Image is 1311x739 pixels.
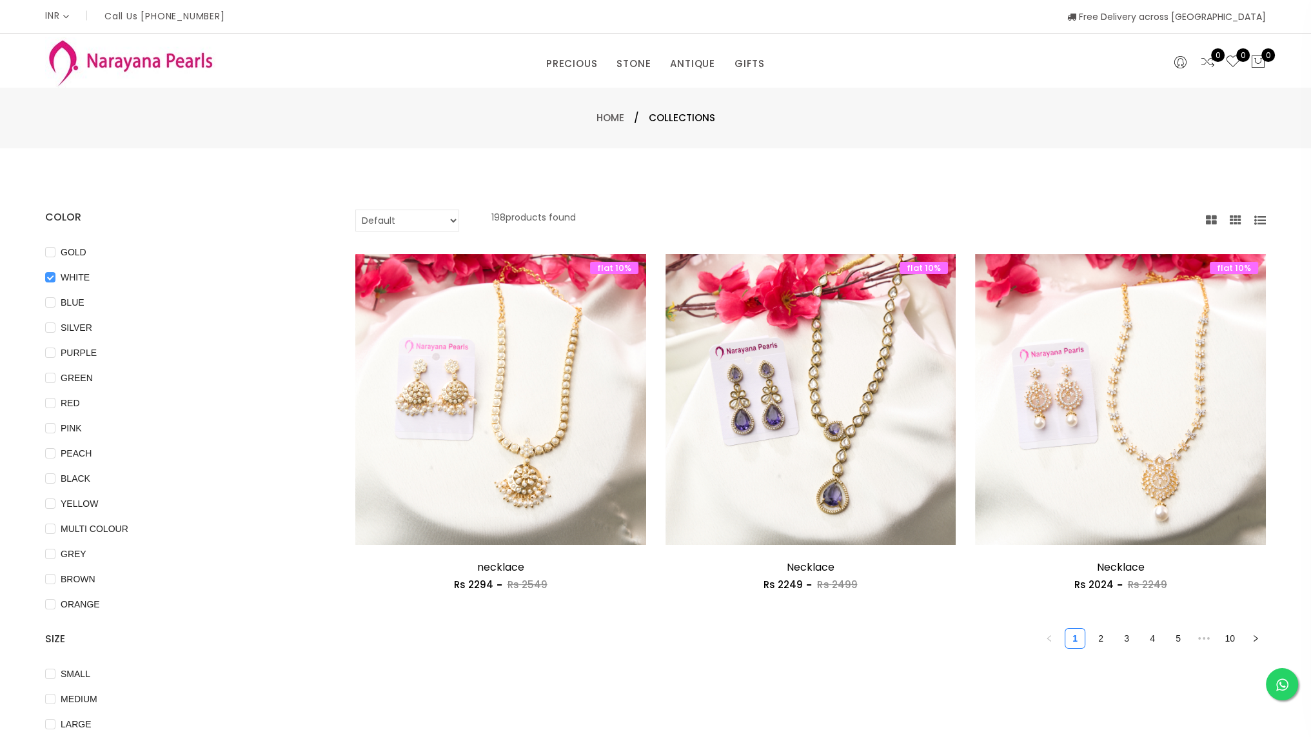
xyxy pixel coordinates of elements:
[45,631,317,647] h4: SIZE
[1074,578,1114,591] span: Rs 2024
[900,262,948,274] span: flat 10%
[1143,629,1162,648] a: 4
[1236,48,1250,62] span: 0
[1128,578,1167,591] span: Rs 2249
[55,396,85,410] span: RED
[817,578,857,591] span: Rs 2499
[45,210,317,225] h4: COLOR
[1225,54,1241,71] a: 0
[1211,48,1225,62] span: 0
[1194,628,1214,649] span: •••
[55,717,96,731] span: LARGE
[616,54,651,74] a: STONE
[55,320,97,335] span: SILVER
[55,371,98,385] span: GREEN
[55,572,101,586] span: BROWN
[1065,629,1085,648] a: 1
[1194,628,1214,649] li: Next 5 Pages
[55,692,103,706] span: MEDIUM
[734,54,765,74] a: GIFTS
[1142,628,1163,649] li: 4
[55,270,95,284] span: WHITE
[1067,10,1266,23] span: Free Delivery across [GEOGRAPHIC_DATA]
[1168,628,1188,649] li: 5
[1220,629,1239,648] a: 10
[55,497,103,511] span: YELLOW
[1261,48,1275,62] span: 0
[1090,628,1111,649] li: 2
[55,446,97,460] span: PEACH
[491,210,576,232] p: 198 products found
[1116,628,1137,649] li: 3
[55,421,87,435] span: PINK
[764,578,803,591] span: Rs 2249
[670,54,715,74] a: ANTIQUE
[649,110,715,126] span: Collections
[787,560,834,575] a: Necklace
[1039,628,1060,649] li: Previous Page
[454,578,493,591] span: Rs 2294
[546,54,597,74] a: PRECIOUS
[55,346,102,360] span: PURPLE
[634,110,639,126] span: /
[1219,628,1240,649] li: 10
[1097,560,1145,575] a: Necklace
[1117,629,1136,648] a: 3
[596,111,624,124] a: Home
[55,295,90,310] span: BLUE
[1045,635,1053,642] span: left
[1245,628,1266,649] button: right
[104,12,225,21] p: Call Us [PHONE_NUMBER]
[55,245,92,259] span: GOLD
[55,471,95,486] span: BLACK
[55,522,133,536] span: MULTI COLOUR
[590,262,638,274] span: flat 10%
[508,578,547,591] span: Rs 2549
[55,547,92,561] span: GREY
[1039,628,1060,649] button: left
[1250,54,1266,71] button: 0
[55,597,105,611] span: ORANGE
[1168,629,1188,648] a: 5
[1091,629,1110,648] a: 2
[1065,628,1085,649] li: 1
[477,560,524,575] a: necklace
[1245,628,1266,649] li: Next Page
[1210,262,1258,274] span: flat 10%
[1200,54,1216,71] a: 0
[1252,635,1259,642] span: right
[55,667,95,681] span: SMALL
